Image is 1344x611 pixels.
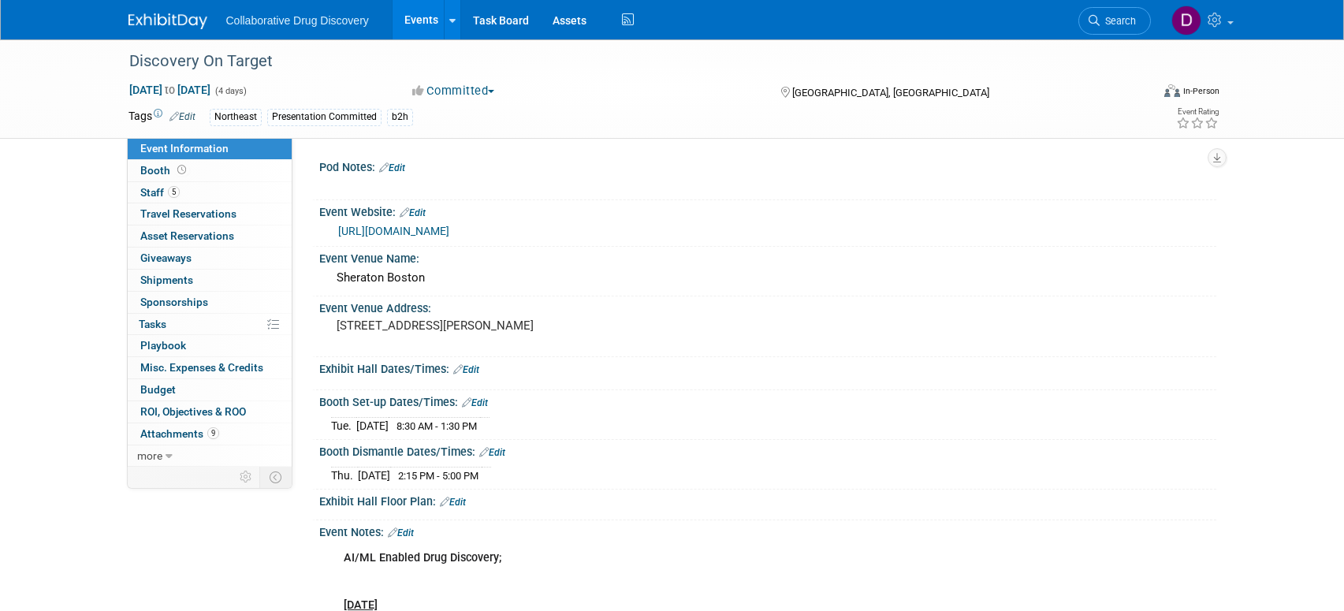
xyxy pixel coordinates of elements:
img: Format-Inperson.png [1164,84,1180,97]
div: Event Format [1058,82,1220,106]
a: Playbook [128,335,292,356]
img: Daniel Castro [1171,6,1201,35]
a: more [128,445,292,467]
a: Edit [462,397,488,408]
a: Misc. Expenses & Credits [128,357,292,378]
div: Discovery On Target [124,47,1127,76]
img: ExhibitDay [128,13,207,29]
a: Edit [440,497,466,508]
td: Thu. [331,467,358,483]
div: Exhibit Hall Dates/Times: [319,357,1216,378]
a: Budget [128,379,292,401]
span: (4 days) [214,86,247,96]
div: In-Person [1182,85,1219,97]
div: Event Venue Address: [319,296,1216,316]
div: Pod Notes: [319,155,1216,176]
div: Presentation Committed [267,109,382,125]
div: Booth Set-up Dates/Times: [319,390,1216,411]
span: Search [1100,15,1136,27]
span: Event Information [140,142,229,155]
a: Booth [128,160,292,181]
span: Travel Reservations [140,207,236,220]
span: 9 [207,427,219,439]
a: ROI, Objectives & ROO [128,401,292,423]
div: Event Rating [1176,108,1219,116]
td: Tue. [331,417,356,434]
span: 2:15 PM - 5:00 PM [398,470,478,482]
div: Exhibit Hall Floor Plan: [319,490,1216,510]
span: to [162,84,177,96]
a: Giveaways [128,248,292,269]
span: [GEOGRAPHIC_DATA], [GEOGRAPHIC_DATA] [792,87,989,99]
td: Personalize Event Tab Strip [233,467,260,487]
a: Edit [453,364,479,375]
a: Edit [379,162,405,173]
a: [URL][DOMAIN_NAME] [338,225,449,237]
a: Attachments9 [128,423,292,445]
span: Collaborative Drug Discovery [226,14,369,27]
a: Travel Reservations [128,203,292,225]
b: AI/ML Enabled Drug Discovery; [344,551,501,564]
span: Giveaways [140,251,192,264]
a: Edit [388,527,414,538]
span: Attachments [140,427,219,440]
span: Playbook [140,339,186,352]
a: Search [1078,7,1151,35]
span: Sponsorships [140,296,208,308]
td: [DATE] [358,467,390,483]
div: Sheraton Boston [331,266,1204,290]
button: Committed [407,83,501,99]
span: [DATE] [DATE] [128,83,211,97]
span: Staff [140,186,180,199]
a: Sponsorships [128,292,292,313]
span: Booth not reserved yet [174,164,189,176]
a: Edit [479,447,505,458]
div: Booth Dismantle Dates/Times: [319,440,1216,460]
pre: [STREET_ADDRESS][PERSON_NAME] [337,319,676,333]
a: Staff5 [128,182,292,203]
span: Tasks [139,318,166,330]
div: Event Venue Name: [319,247,1216,266]
a: Asset Reservations [128,225,292,247]
a: Event Information [128,138,292,159]
span: Misc. Expenses & Credits [140,361,263,374]
div: Northeast [210,109,262,125]
span: 5 [168,186,180,198]
div: Event Notes: [319,520,1216,541]
a: Edit [400,207,426,218]
span: Asset Reservations [140,229,234,242]
span: 8:30 AM - 1:30 PM [396,420,477,432]
a: Edit [169,111,195,122]
a: Tasks [128,314,292,335]
span: Booth [140,164,189,177]
span: Shipments [140,274,193,286]
span: more [137,449,162,462]
div: b2h [387,109,413,125]
a: Shipments [128,270,292,291]
td: Tags [128,108,195,126]
td: Toggle Event Tabs [259,467,292,487]
div: Event Website: [319,200,1216,221]
td: [DATE] [356,417,389,434]
span: ROI, Objectives & ROO [140,405,246,418]
span: Budget [140,383,176,396]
